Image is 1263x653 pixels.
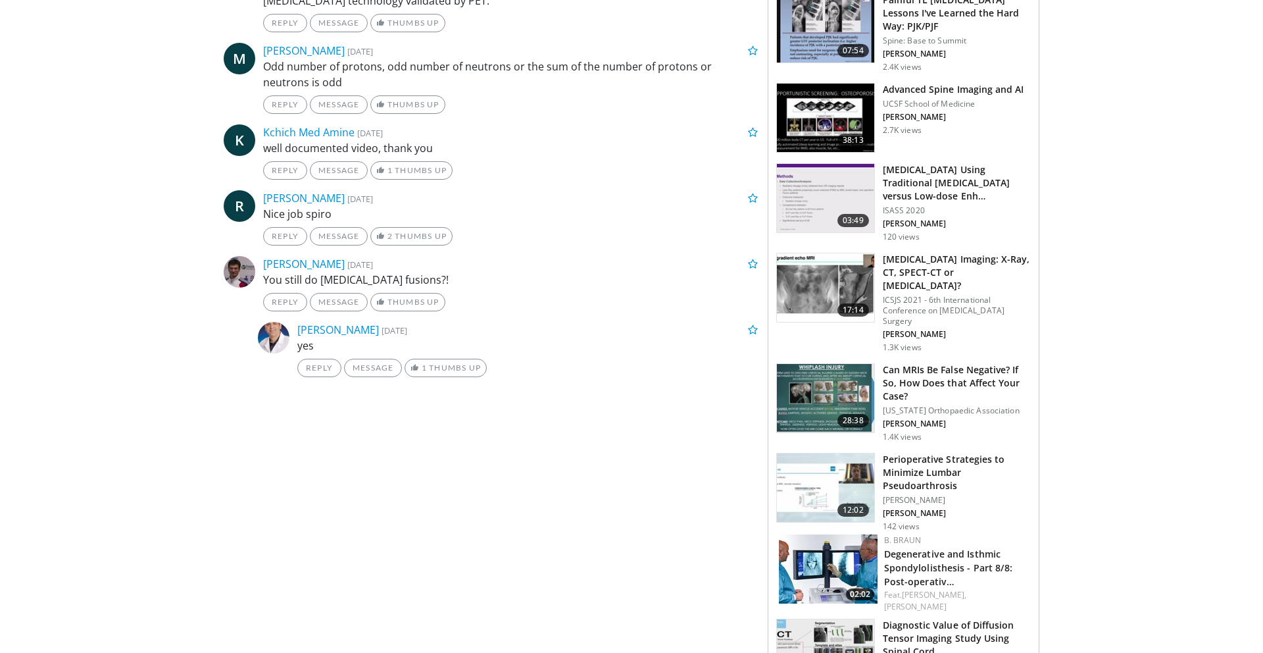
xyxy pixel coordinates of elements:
p: ICSJS 2021 - 6th International Conference on [MEDICAL_DATA] Surgery [883,295,1031,326]
span: 1 [422,363,427,373]
a: [PERSON_NAME] [297,323,379,337]
span: 2 [387,231,393,241]
a: [PERSON_NAME] [263,191,345,205]
p: Spine: Base to Summit [883,36,1031,46]
a: 03:49 [MEDICAL_DATA] Using Traditional [MEDICAL_DATA] versus Low-dose Enh… ISASS 2020 [PERSON_NAM... [776,163,1031,242]
p: 1.4K views [883,432,922,442]
span: 12:02 [837,504,869,517]
a: Reply [263,227,307,246]
a: Message [310,293,368,311]
p: 1.3K views [883,342,922,353]
img: Avatar [224,256,255,288]
a: 12:02 Perioperative Strategies to Minimize Lumbar Pseudoarthrosis [PERSON_NAME] [PERSON_NAME] 142... [776,453,1031,532]
p: ISASS 2020 [883,205,1031,216]
p: 120 views [883,232,920,242]
img: 6b20b019-4137-448d-985c-834860bb6a08.150x105_q85_crop-smart_upscale.jpg [777,84,874,152]
span: 28:38 [837,414,869,427]
p: [PERSON_NAME] [883,219,1031,229]
img: 08e0249b-741f-4363-907b-ca04111b13a7.150x105_q85_crop-smart_upscale.jpg [777,454,874,522]
a: Message [310,14,368,32]
span: 02:02 [846,588,874,600]
img: c0793448-acc5-40d2-9340-c7f846490424.150x105_q85_crop-smart_upscale.jpg [777,364,874,432]
p: 142 views [883,521,920,532]
a: R [224,190,255,222]
a: Reply [263,14,307,32]
p: [PERSON_NAME] [883,495,1031,506]
a: Message [310,161,368,180]
h3: [MEDICAL_DATA] Using Traditional [MEDICAL_DATA] versus Low-dose Enh… [883,163,1031,203]
a: Thumbs Up [370,14,445,32]
img: 0f3e4e1b-0186-4914-bcf9-993734d8240a.150x105_q85_crop-smart_upscale.jpg [779,535,878,604]
a: Message [310,95,368,114]
a: [PERSON_NAME], [902,589,966,600]
p: well documented video, thank you [263,140,758,156]
p: UCSF School of Medicine [883,99,1024,109]
a: B. Braun [884,535,921,546]
p: 2.4K views [883,62,922,72]
a: M [224,43,255,74]
p: 2.7K views [883,125,922,136]
span: 17:14 [837,303,869,317]
h3: Perioperative Strategies to Minimize Lumbar Pseudoarthrosis [883,453,1031,492]
span: 07:54 [837,44,869,57]
p: Nice job spiro [263,206,758,222]
small: [DATE] [382,325,407,336]
p: Odd number of protons, odd number of neutrons or the sum of the number of protons or neutrons is odd [263,59,758,90]
a: [PERSON_NAME] [263,257,345,271]
a: 38:13 Advanced Spine Imaging and AI UCSF School of Medicine [PERSON_NAME] 2.7K views [776,83,1031,153]
a: Kchich Med Amine [263,125,355,140]
a: K [224,124,255,156]
a: [PERSON_NAME] [884,601,947,612]
a: 1 Thumbs Up [405,359,487,377]
a: Reply [263,95,307,114]
a: 02:02 [779,535,878,604]
img: Avatar [258,322,289,353]
p: yes [297,338,758,353]
img: 503d0ae3-612a-4114-ae47-df1e4b3646a1.150x105_q85_crop-smart_upscale.jpg [777,253,874,322]
h3: Advanced Spine Imaging and AI [883,83,1024,96]
p: [PERSON_NAME] [883,112,1024,122]
a: Thumbs Up [370,95,445,114]
a: 1 Thumbs Up [370,161,453,180]
a: 17:14 [MEDICAL_DATA] Imaging: X-Ray, CT, SPECT-CT or [MEDICAL_DATA]? ICSJS 2021 - 6th Internation... [776,253,1031,353]
a: Reply [297,359,341,377]
span: 03:49 [837,214,869,227]
small: [DATE] [347,45,373,57]
a: Message [310,227,368,246]
p: [US_STATE] Orthopaedic Association [883,405,1031,416]
h3: [MEDICAL_DATA] Imaging: X-Ray, CT, SPECT-CT or [MEDICAL_DATA]? [883,253,1031,292]
img: c205f83a-d616-415c-8d4a-799a9bc8b05a.150x105_q85_crop-smart_upscale.jpg [777,164,874,232]
p: [PERSON_NAME] [883,49,1031,59]
p: [PERSON_NAME] [883,508,1031,519]
div: Feat. [884,589,1028,613]
a: Thumbs Up [370,293,445,311]
a: Message [344,359,402,377]
h3: Can MRIs Be False Negative? If So, How Does that Affect Your Case? [883,363,1031,403]
a: 2 Thumbs Up [370,227,453,246]
a: Reply [263,161,307,180]
a: [PERSON_NAME] [263,43,345,58]
a: Reply [263,293,307,311]
small: [DATE] [357,127,383,139]
small: [DATE] [347,259,373,271]
p: [PERSON_NAME] [883,329,1031,340]
span: 1 [387,165,393,175]
p: You still do [MEDICAL_DATA] fusions?! [263,272,758,288]
a: Degenerative and Isthmic Spondylolisthesis - Part 8/8: Post-operativ… [884,548,1013,588]
a: 28:38 Can MRIs Be False Negative? If So, How Does that Affect Your Case? [US_STATE] Orthopaedic A... [776,363,1031,442]
small: [DATE] [347,193,373,205]
span: 38:13 [837,134,869,147]
p: [PERSON_NAME] [883,419,1031,429]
